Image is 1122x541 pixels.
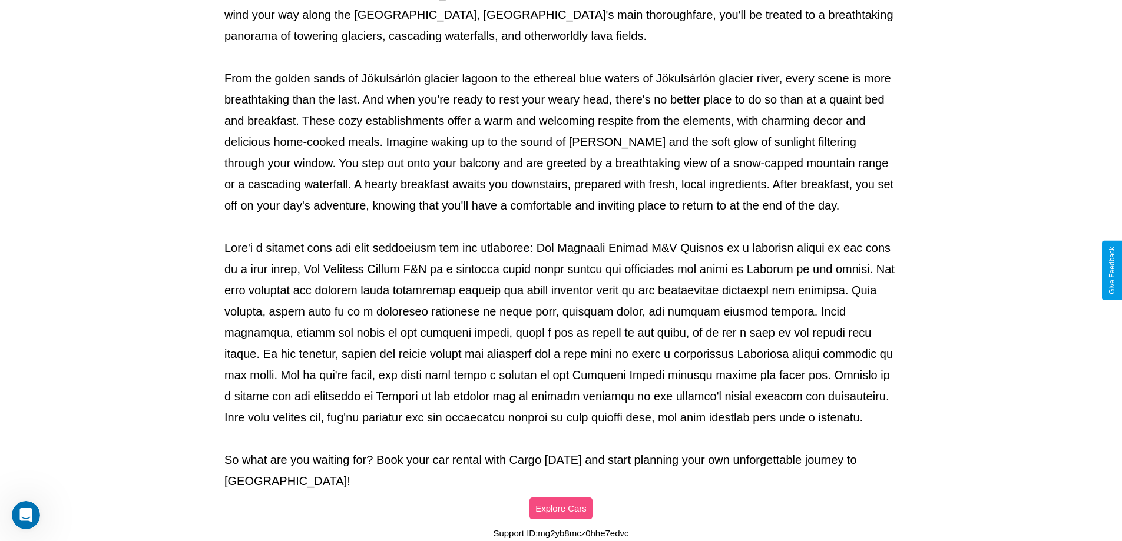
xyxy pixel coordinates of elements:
[493,525,628,541] p: Support ID: mg2yb8mcz0hhe7edvc
[1108,247,1116,294] div: Give Feedback
[529,497,593,519] button: Explore Cars
[12,501,40,529] iframe: Intercom live chat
